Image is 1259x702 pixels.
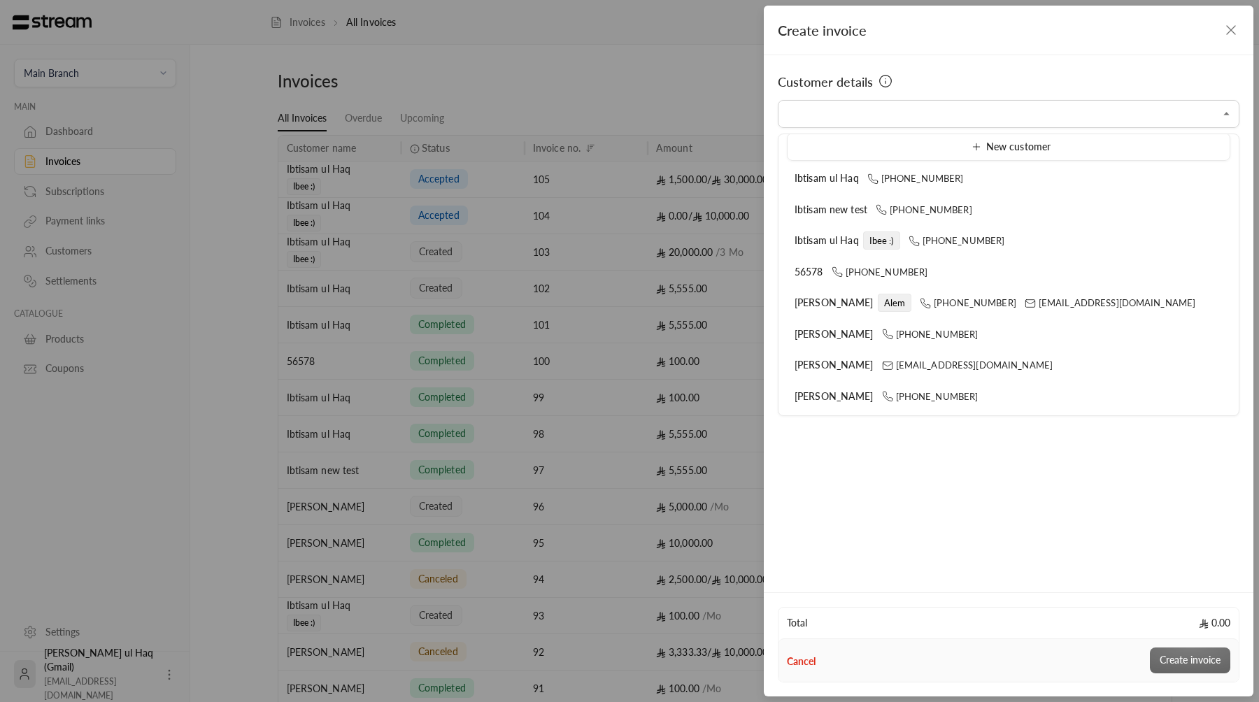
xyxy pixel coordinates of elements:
span: [PERSON_NAME] [795,359,874,371]
span: [PHONE_NUMBER] [832,266,928,278]
span: Ibtisam ul Haq [795,172,859,184]
button: Close [1218,106,1235,122]
span: [PHONE_NUMBER] [920,297,1016,308]
span: [PHONE_NUMBER] [909,235,1005,246]
span: [PERSON_NAME] [795,328,874,340]
span: [EMAIL_ADDRESS][DOMAIN_NAME] [882,359,1053,371]
span: [PHONE_NUMBER] [867,173,964,184]
span: Ibee :) [863,231,900,250]
span: [EMAIL_ADDRESS][DOMAIN_NAME] [1025,297,1195,308]
span: [PHONE_NUMBER] [882,391,979,402]
span: Ibtisam new test [795,203,867,215]
span: Create invoice [778,22,867,38]
span: [PERSON_NAME] [795,390,874,402]
span: [PHONE_NUMBER] [882,329,979,340]
span: [PERSON_NAME] [795,296,874,308]
span: New customer [967,141,1051,152]
span: Alem [878,294,912,312]
span: Ibtisam ul Haq [795,234,859,246]
span: 56578 [795,266,823,278]
span: 0.00 [1199,616,1230,630]
span: Customer details [778,72,873,92]
span: [PHONE_NUMBER] [876,204,972,215]
button: Cancel [787,654,816,668]
span: Total [787,616,807,630]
